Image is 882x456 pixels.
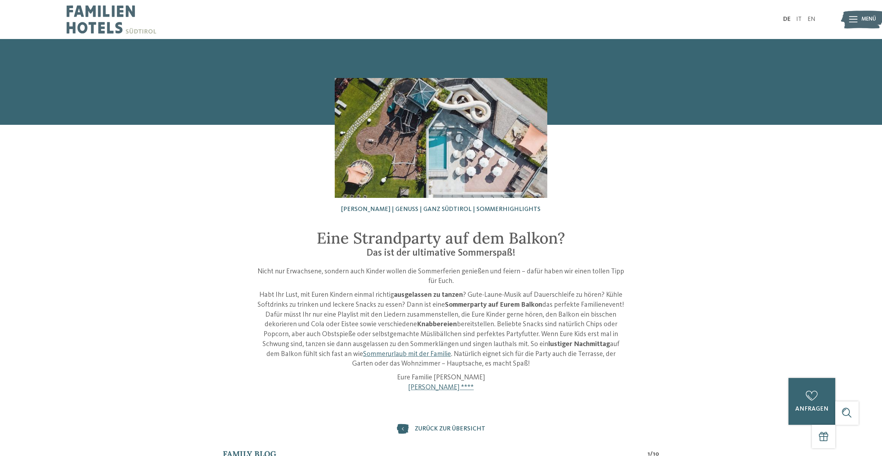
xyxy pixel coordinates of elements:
p: Eure Familie [PERSON_NAME] [256,373,626,393]
a: IT [796,16,802,22]
span: anfragen [795,406,829,412]
img: Strandparty auf dem Balkon [335,78,547,198]
a: zurück zur Übersicht [397,424,485,434]
a: Sommerurlaub mit der Familie [363,351,451,358]
a: anfragen [788,378,835,425]
strong: Knabbereien [417,321,457,328]
span: Menü [861,16,876,23]
strong: ausgelassen zu tanzen [394,291,463,299]
a: EN [808,16,815,22]
span: Das ist der ultimative Sommerspaß! [367,248,515,258]
a: DE [783,16,791,22]
span: zurück zur Übersicht [415,425,485,433]
strong: lustiger Nachmittag [548,341,610,348]
strong: Sommerparty auf Eurem Balkon [445,301,542,308]
p: Nicht nur Erwachsene, sondern auch Kinder wollen die Sommerferien genießen und feiern – dafür hab... [256,267,626,287]
p: Habt Ihr Lust, mit Euren Kindern einmal richtig ? Gute-Laune-Musik auf Dauerschleife zu hören? Kü... [256,290,626,369]
span: Eine Strandparty auf dem Balkon? [317,228,565,248]
span: [PERSON_NAME] | Genuss | Ganz Südtirol | Sommerhighlights [341,206,541,212]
